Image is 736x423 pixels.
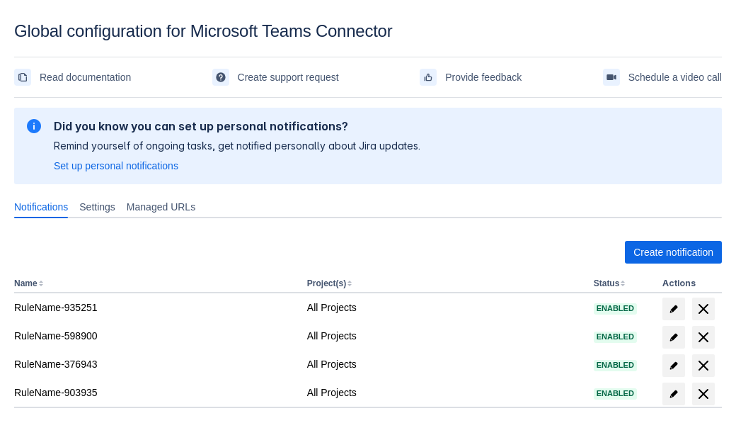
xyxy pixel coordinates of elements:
[14,278,38,288] button: Name
[594,278,620,288] button: Status
[695,300,712,317] span: delete
[14,357,296,371] div: RuleName-376943
[40,66,131,89] span: Read documentation
[238,66,339,89] span: Create support request
[594,333,637,341] span: Enabled
[422,72,434,83] span: feedback
[14,385,296,400] div: RuleName-903935
[212,66,339,89] a: Create support request
[307,278,346,288] button: Project(s)
[307,385,582,400] div: All Projects
[14,21,722,41] div: Global configuration for Microsoft Teams Connector
[127,200,195,214] span: Managed URLs
[14,300,296,315] div: RuleName-935251
[17,72,28,83] span: documentation
[215,72,226,83] span: support
[14,66,131,89] a: Read documentation
[668,332,679,343] span: edit
[594,305,637,312] span: Enabled
[668,303,679,315] span: edit
[633,241,713,264] span: Create notification
[307,357,582,371] div: All Projects
[657,275,722,293] th: Actions
[625,241,722,264] button: Create notification
[695,357,712,374] span: delete
[668,360,679,371] span: edit
[603,66,722,89] a: Schedule a video call
[54,139,420,153] p: Remind yourself of ongoing tasks, get notified personally about Jira updates.
[14,200,68,214] span: Notifications
[695,385,712,402] span: delete
[594,361,637,369] span: Enabled
[695,329,712,346] span: delete
[606,72,617,83] span: videoCall
[307,329,582,343] div: All Projects
[54,159,178,173] a: Set up personal notifications
[54,119,420,133] h2: Did you know you can set up personal notifications?
[25,118,42,135] span: information
[79,200,115,214] span: Settings
[307,300,582,315] div: All Projects
[420,66,522,89] a: Provide feedback
[628,66,722,89] span: Schedule a video call
[14,329,296,343] div: RuleName-598900
[668,388,679,400] span: edit
[445,66,522,89] span: Provide feedback
[594,390,637,397] span: Enabled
